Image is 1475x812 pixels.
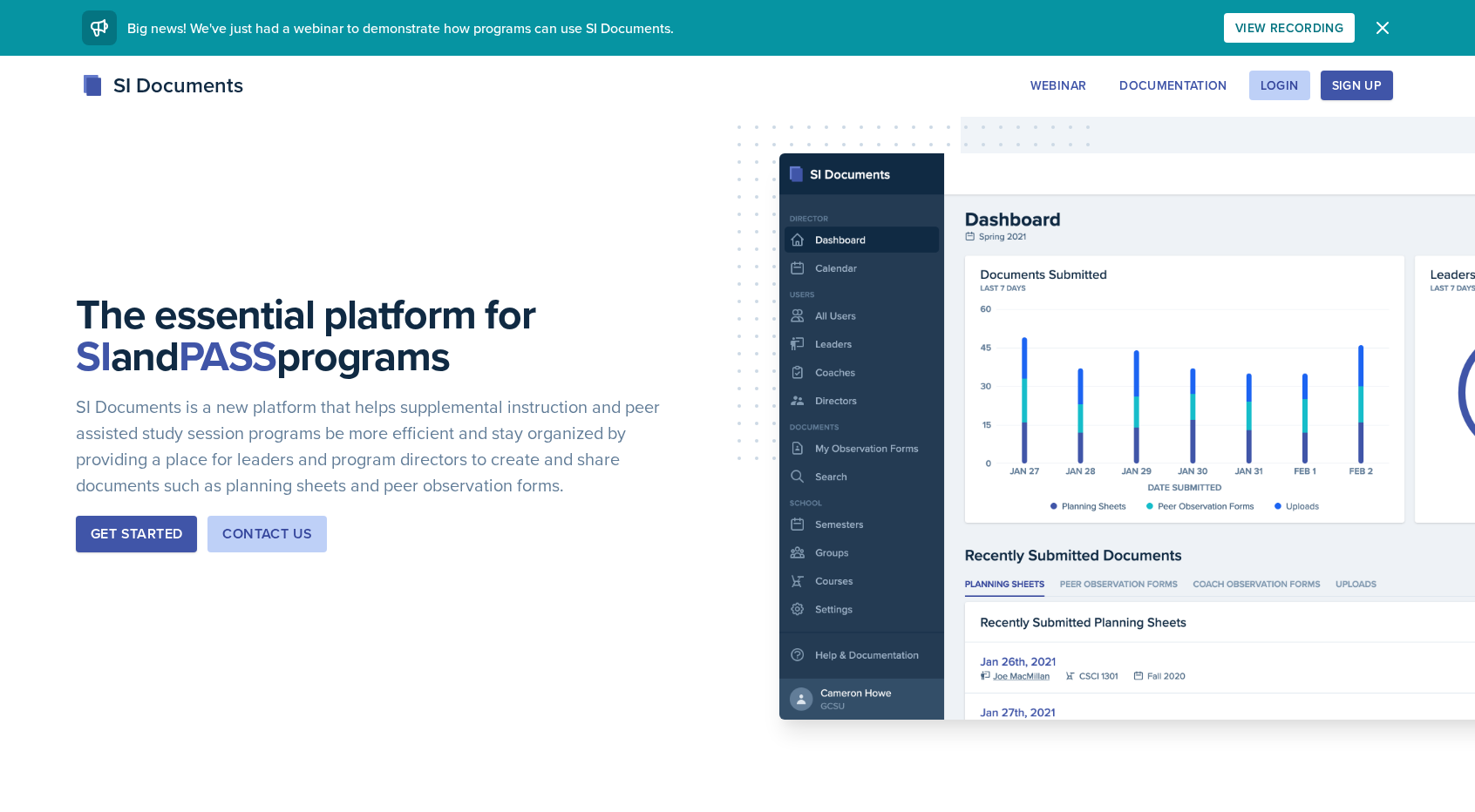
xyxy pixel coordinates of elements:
div: Webinar [1030,78,1086,92]
button: Sign Up [1321,71,1393,100]
div: Contact Us [222,524,312,545]
button: View Recording [1224,13,1355,43]
span: Big news! We've just had a webinar to demonstrate how programs can use SI Documents. [127,18,674,37]
button: Get Started [76,516,197,552]
button: Documentation [1108,71,1239,100]
div: SI Documents [82,70,243,101]
button: Login [1249,71,1310,100]
div: Get Started [91,524,182,545]
div: Sign Up [1332,78,1382,92]
div: View Recording [1235,21,1343,35]
button: Webinar [1019,71,1098,100]
button: Contact Us [207,516,327,552]
div: Login [1261,78,1299,92]
div: Documentation [1119,78,1227,92]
